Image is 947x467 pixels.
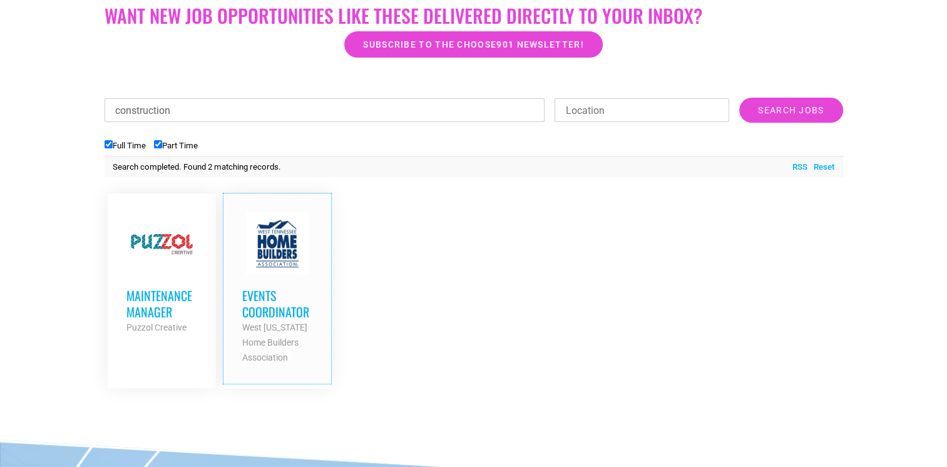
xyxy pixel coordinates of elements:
[344,31,602,58] a: Subscribe to the Choose901 newsletter!
[105,141,146,150] label: Full Time
[154,140,162,148] input: Part Time
[108,193,216,354] a: Maintenance Manager Puzzol Creative
[105,4,843,27] h2: Want New Job Opportunities like these Delivered Directly to your Inbox?
[126,287,197,320] h3: Maintenance Manager
[242,322,307,362] strong: West [US_STATE] Home Builders Association
[363,40,583,49] span: Subscribe to the Choose901 newsletter!
[126,322,187,332] strong: Puzzol Creative
[555,98,729,122] input: Location
[105,98,545,122] input: Keywords
[739,98,842,123] input: Search Jobs
[154,141,198,150] label: Part Time
[223,193,332,384] a: Events Coordinator West [US_STATE] Home Builders Association
[105,140,113,148] input: Full Time
[113,162,281,172] span: Search completed. Found 2 matching records.
[242,287,313,320] h3: Events Coordinator
[786,161,807,173] a: RSS
[807,161,834,173] a: Reset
